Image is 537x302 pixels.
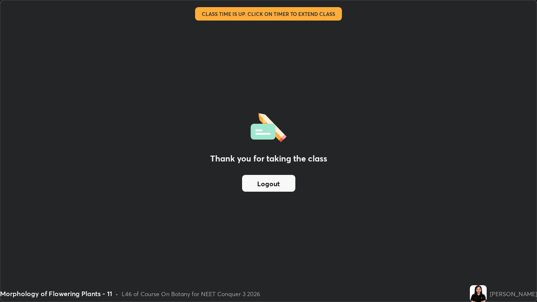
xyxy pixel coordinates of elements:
div: • [115,289,118,298]
h2: Thank you for taking the class [210,152,327,165]
img: 1dc9cb3aa39e4b04a647b8f00043674d.jpg [470,285,487,302]
div: [PERSON_NAME] [490,289,537,298]
div: L46 of Course On Botany for NEET Conquer 3 2026 [122,289,260,298]
button: Logout [242,175,295,192]
img: offlineFeedback.1438e8b3.svg [250,110,287,142]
